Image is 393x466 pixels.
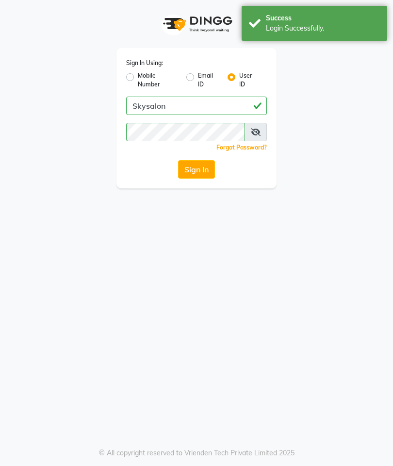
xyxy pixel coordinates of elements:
[266,23,380,33] div: Login Successfully.
[198,71,220,89] label: Email ID
[266,13,380,23] div: Success
[216,144,267,151] a: Forgot Password?
[126,97,267,115] input: Username
[178,160,215,179] button: Sign In
[138,71,179,89] label: Mobile Number
[158,10,235,38] img: logo1.svg
[126,123,245,141] input: Username
[126,59,163,67] label: Sign In Using:
[239,71,259,89] label: User ID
